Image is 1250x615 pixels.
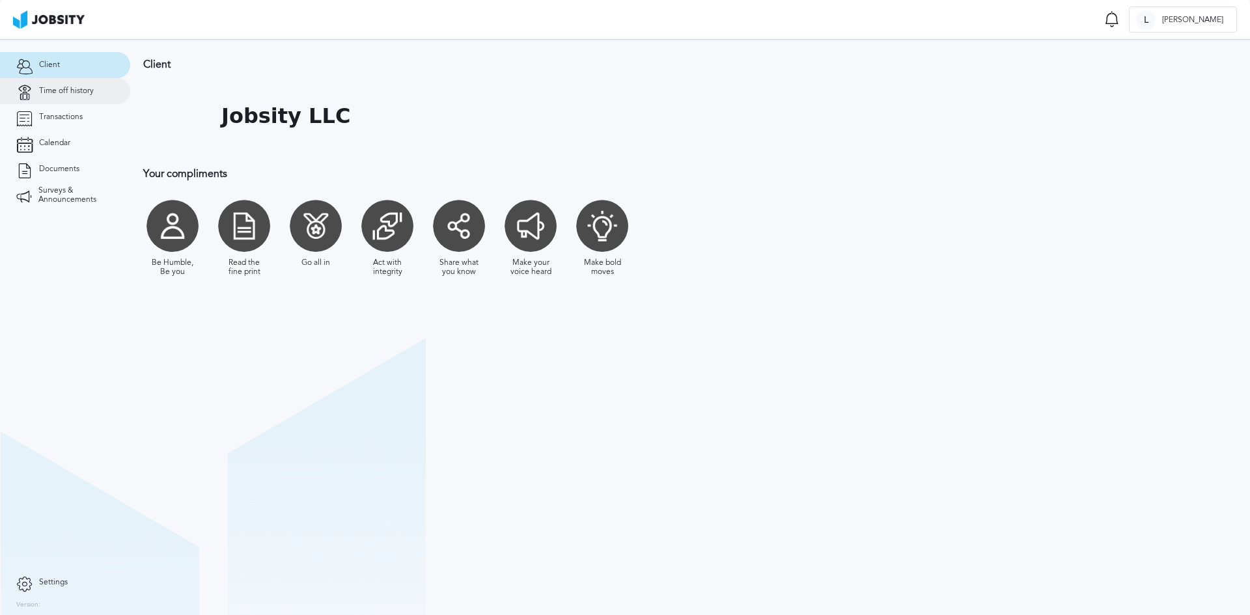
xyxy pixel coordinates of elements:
[39,139,70,148] span: Calendar
[221,258,267,277] div: Read the fine print
[39,113,83,122] span: Transactions
[39,87,94,96] span: Time off history
[436,258,482,277] div: Share what you know
[579,258,625,277] div: Make bold moves
[39,165,79,174] span: Documents
[365,258,410,277] div: Act with integrity
[150,258,195,277] div: Be Humble, Be you
[1129,7,1237,33] button: L[PERSON_NAME]
[143,168,850,180] h3: Your compliments
[39,61,60,70] span: Client
[16,601,40,609] label: Version:
[1156,16,1230,25] span: [PERSON_NAME]
[508,258,553,277] div: Make your voice heard
[143,59,850,70] h3: Client
[38,186,114,204] span: Surveys & Announcements
[221,104,350,128] h1: Jobsity LLC
[1136,10,1156,30] div: L
[39,578,68,587] span: Settings
[13,10,85,29] img: ab4bad089aa723f57921c736e9817d99.png
[301,258,330,267] div: Go all in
